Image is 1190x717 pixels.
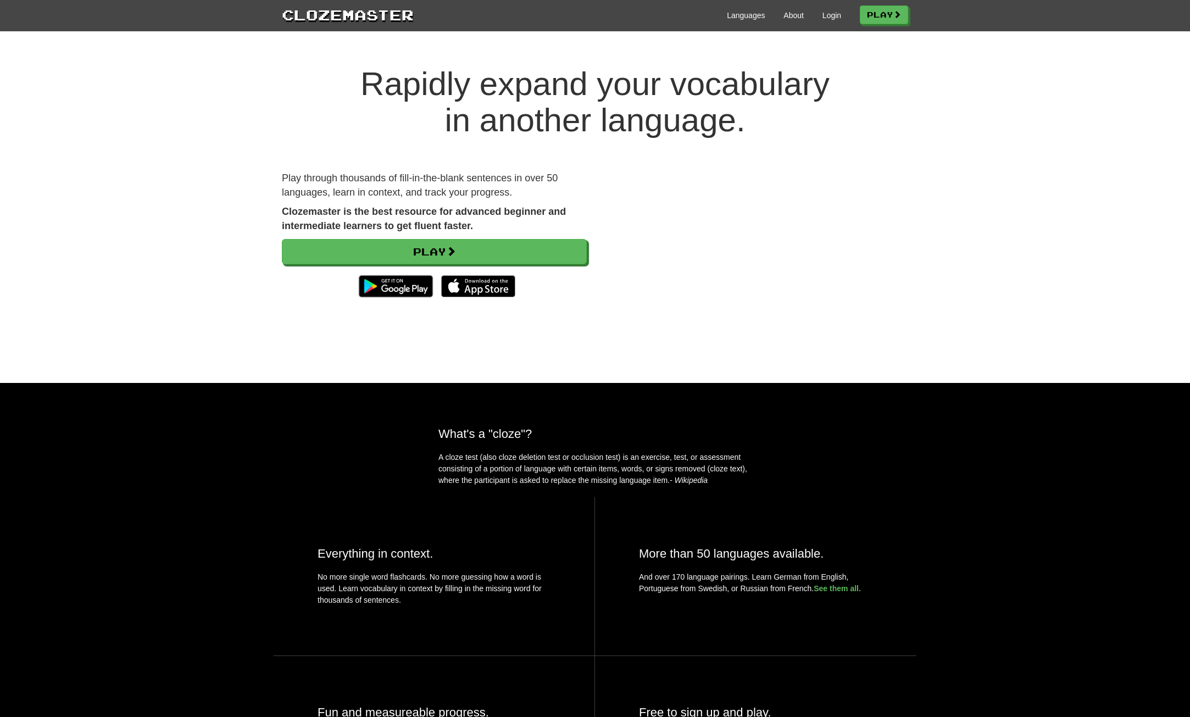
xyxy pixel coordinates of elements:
[860,5,908,24] a: Play
[670,476,708,485] em: - Wikipedia
[438,427,752,441] h2: What's a "cloze"?
[318,547,550,560] h2: Everything in context.
[727,10,765,21] a: Languages
[814,584,861,593] a: See them all.
[438,452,752,486] p: A cloze test (also cloze deletion test or occlusion test) is an exercise, test, or assessment con...
[318,571,550,612] p: No more single word flashcards. No more guessing how a word is used. Learn vocabulary in context ...
[282,239,587,264] a: Play
[822,10,841,21] a: Login
[783,10,804,21] a: About
[639,571,872,594] p: And over 170 language pairings. Learn German from English, Portuguese from Swedish, or Russian fr...
[282,206,566,231] strong: Clozemaster is the best resource for advanced beginner and intermediate learners to get fluent fa...
[441,275,515,297] img: Download_on_the_App_Store_Badge_US-UK_135x40-25178aeef6eb6b83b96f5f2d004eda3bffbb37122de64afbaef7...
[282,171,587,199] p: Play through thousands of fill-in-the-blank sentences in over 50 languages, learn in context, and...
[353,270,438,303] img: Get it on Google Play
[639,547,872,560] h2: More than 50 languages available.
[282,4,414,25] a: Clozemaster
